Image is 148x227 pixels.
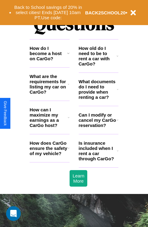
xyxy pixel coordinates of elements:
h3: How can I maximize my earnings as a CarGo host? [30,107,68,128]
h3: What documents do I need to provide when renting a car? [79,79,117,100]
h3: Can I modify or cancel my CarGo reservation? [79,112,117,128]
h3: Is insurance included when I rent a car through CarGo? [79,140,117,161]
button: Learn More [70,170,87,187]
h3: How do I become a host on CarGo? [30,46,67,61]
h3: How does CarGo ensure the safety of my vehicle? [30,140,68,156]
h3: How old do I need to be to rent a car with CarGo? [79,46,117,66]
div: Give Feedback [3,101,7,126]
b: BACK2SCHOOL20 [85,10,126,15]
h3: What are the requirements for listing my car on CarGo? [30,74,68,95]
div: Open Intercom Messenger [6,206,21,221]
button: Back to School savings of 20% in select cities! Ends [DATE] 10am PT.Use code: [11,3,85,22]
